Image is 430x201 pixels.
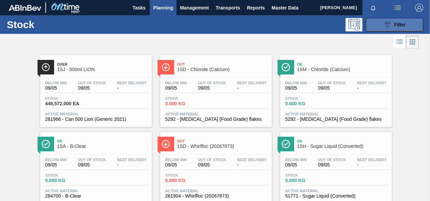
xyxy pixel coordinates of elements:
[165,112,267,116] span: Active Material
[237,81,267,85] span: Next Delivery
[165,158,187,162] span: Below Min
[366,18,423,31] button: Filter
[78,158,106,162] span: Out Of Stock
[198,81,226,85] span: Out Of Stock
[78,81,106,85] span: Out Of Stock
[45,162,67,167] span: 09/05
[45,189,147,193] span: Active Material
[237,86,267,91] span: -
[162,63,170,71] img: Ícone
[7,21,100,28] h1: Stock
[117,86,147,91] span: -
[45,96,93,100] span: Stock
[45,112,147,116] span: Active Material
[45,81,67,85] span: Below Min
[165,101,213,106] span: 0.000 KG
[318,162,346,167] span: 09/05
[247,4,265,12] span: Reports
[198,162,226,167] span: 09/05
[57,62,148,66] span: Over
[345,18,362,31] div: Programming: no user selected
[394,22,406,27] span: Filter
[362,3,384,13] button: Notifications
[45,101,93,106] span: 446,572.000 EA
[285,162,307,167] span: 09/05
[45,194,147,199] span: 284700 - B-Clear
[285,112,387,116] span: Active Material
[285,117,387,122] span: 5292 - Calcium Chloride (Food Grade) flakes
[297,144,388,149] span: 1SH - Sugar Liquid (Converted)
[165,81,187,85] span: Below Min
[162,140,170,148] img: Ícone
[318,81,346,85] span: Out Of Stock
[117,81,147,85] span: Next Delivery
[45,178,93,183] span: 0.000 KG
[285,189,387,193] span: Active Material
[415,4,423,12] img: Logout
[177,144,268,149] span: 1SD - Whirlfloc (20267873)
[318,86,346,91] span: 09/05
[297,62,388,66] span: Ok
[45,158,67,162] span: Below Min
[282,140,290,148] img: Ícone
[285,96,333,100] span: Stock
[177,67,268,72] span: 1SD - Chloride (Calcium)
[285,86,307,91] span: 09/05
[132,4,146,12] span: Tasks
[357,162,387,167] span: -
[282,63,290,71] img: Ícone
[198,158,226,162] span: Out Of Stock
[406,36,419,48] div: Card Vision
[155,50,275,127] a: ÍconeOut1SD - Chloride (Calcium)Below Min09/05Out Of Stock09/05Next Delivery-Stock0.000 KGActive ...
[285,173,333,177] span: Stock
[198,86,226,91] span: 09/05
[57,144,148,149] span: 1SA - B-Clear
[297,139,388,143] span: Ok
[357,158,387,162] span: Next Delivery
[285,101,333,106] span: 0.000 KG
[45,117,147,122] span: 281966 - Can 500 Lion (Generic 2021)
[42,140,50,148] img: Ícone
[318,158,346,162] span: Out Of Stock
[285,158,307,162] span: Below Min
[285,81,307,85] span: Below Min
[35,50,155,127] a: ÍconeOver1SJ - 500ml LIONBelow Min09/05Out Of Stock09/05Next Delivery-Stock446,572.000 EAActive M...
[237,158,267,162] span: Next Delivery
[216,4,240,12] span: Transports
[285,194,387,199] span: 51771 - Sugar Liquid (Converted)
[78,162,106,167] span: 09/05
[285,178,333,183] span: 0.000 KG
[357,86,387,91] span: -
[271,4,298,12] span: Master Data
[165,162,187,167] span: 09/05
[45,86,67,91] span: 09/05
[117,162,147,167] span: -
[177,139,268,143] span: Out
[357,81,387,85] span: Next Delivery
[180,4,209,12] span: Management
[45,173,93,177] span: Stock
[9,5,41,11] img: TNhmsLtSVTkK8tSr43FrP2fwEKptu5GPRR3wAAAABJRU5ErkJggg==
[57,139,148,143] span: Ok
[57,67,148,72] span: 1SJ - 500ml LION
[165,117,267,122] span: 5292 - Calcium Chloride (Food Grade) flakes
[165,173,213,177] span: Stock
[393,4,402,12] img: userActions
[42,63,50,71] img: Ícone
[297,67,388,72] span: 1SM - Chloride (Calcium)
[165,96,213,100] span: Stock
[237,162,267,167] span: -
[177,62,268,66] span: Out
[393,36,406,48] div: List Vision
[78,86,106,91] span: 09/05
[165,194,267,199] span: 261904 - Whirlfloc (20267873)
[117,158,147,162] span: Next Delivery
[275,50,395,127] a: ÍconeOk1SM - Chloride (Calcium)Below Min09/05Out Of Stock09/05Next Delivery-Stock0.000 KGActive M...
[165,189,267,193] span: Active Material
[153,4,173,12] span: Planning
[165,178,213,183] span: 0.000 KG
[165,86,187,91] span: 09/05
